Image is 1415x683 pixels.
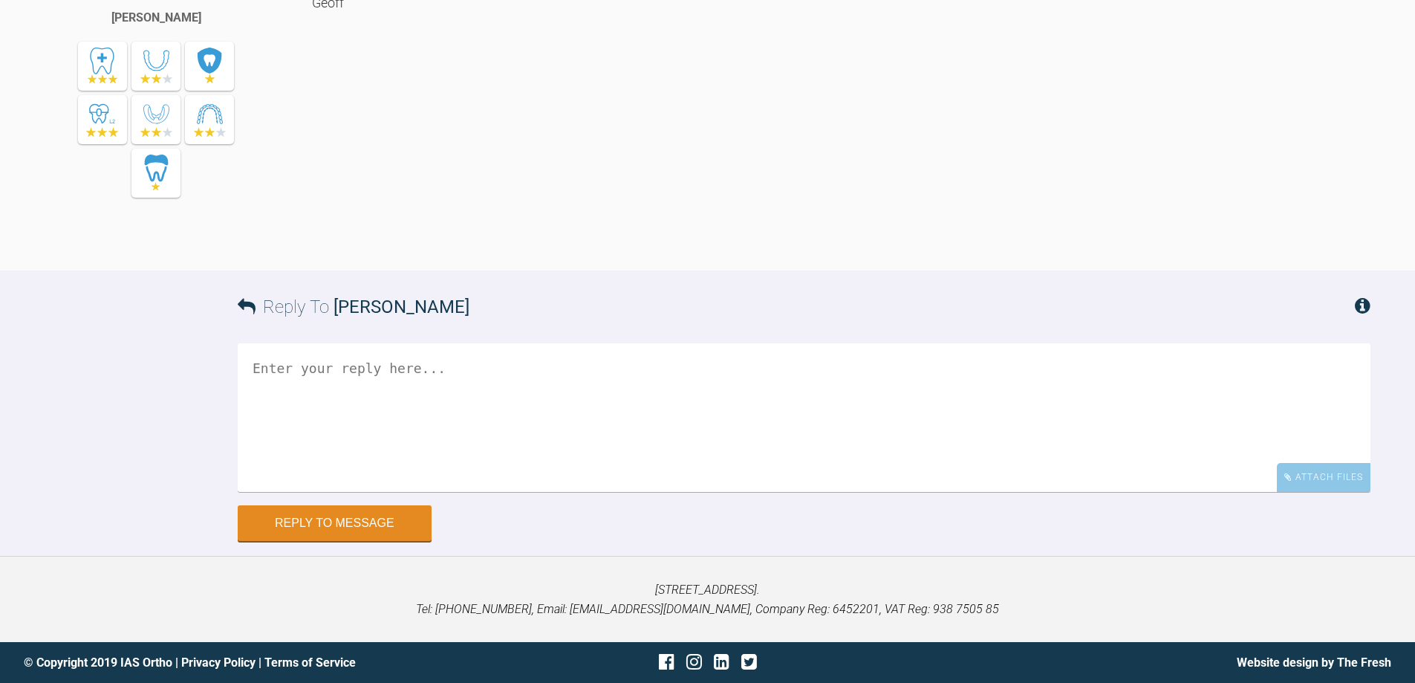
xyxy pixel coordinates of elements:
a: Terms of Service [264,656,356,670]
a: Privacy Policy [181,656,256,670]
p: [STREET_ADDRESS]. Tel: [PHONE_NUMBER], Email: [EMAIL_ADDRESS][DOMAIN_NAME], Company Reg: 6452201,... [24,580,1391,618]
span: [PERSON_NAME] [334,297,469,317]
a: Website design by The Fresh [1237,656,1391,670]
div: © Copyright 2019 IAS Ortho | | [24,653,480,673]
div: [PERSON_NAME] [111,8,201,27]
h3: Reply To [238,293,469,321]
button: Reply to Message [238,505,432,541]
div: Attach Files [1277,463,1370,492]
